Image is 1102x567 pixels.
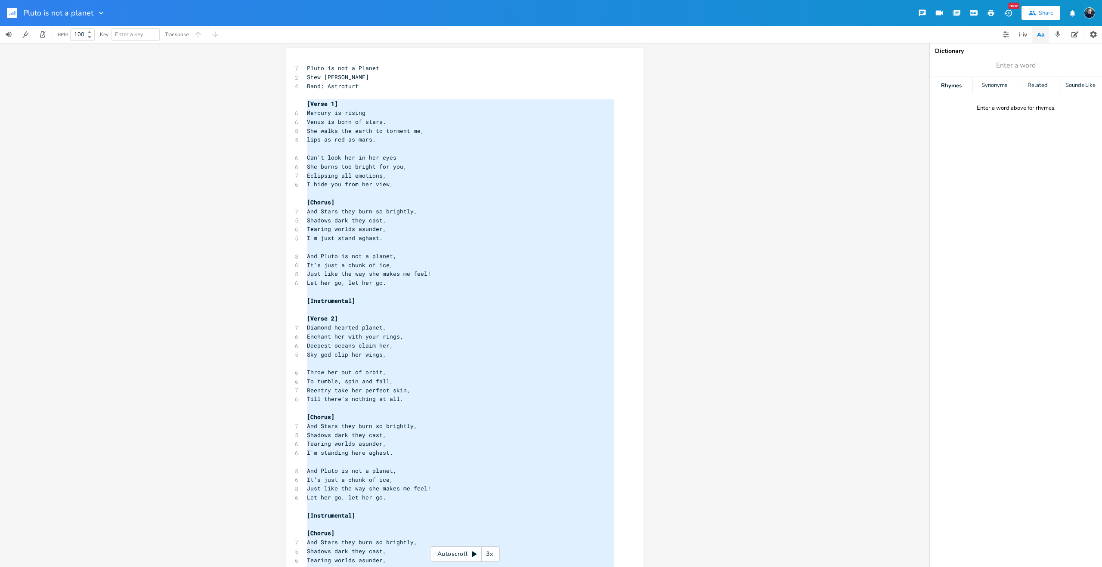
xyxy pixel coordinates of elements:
span: [Verse 2] [307,314,338,322]
button: New [1000,5,1017,21]
span: Throw her out of orbit, [307,368,386,376]
span: Shadows dark they cast, [307,547,390,555]
span: Tearing worlds asunder, [307,556,386,564]
span: And Pluto is not a planet, [307,467,396,475]
button: Share [1022,6,1060,20]
span: Just like the way she makes me feel! [307,484,431,492]
span: And Stars they burn so brightly, [307,207,417,215]
div: New [1008,3,1019,9]
span: It’s just a chunk of ice, [307,261,393,269]
span: She walks the earth to torment me, [307,127,424,135]
span: lips as red as mars. [307,136,376,143]
span: I hide you from her view, [307,180,393,188]
span: To tumble, spin and fall, [307,377,393,385]
span: Can't look her in her eyes [307,154,396,161]
span: Reentry take her perfect skin, [307,386,410,394]
div: Transpose [165,32,189,37]
span: [Verse 1] [307,100,338,108]
span: [Chorus] [307,529,334,537]
div: 3x [482,546,497,562]
span: [Instrumental] [307,297,355,305]
span: Let her go, let her go. [307,279,386,287]
span: Stew [PERSON_NAME] [307,73,369,81]
span: Diamond hearted planet, [307,324,386,331]
span: Pluto is not a planet [23,9,93,17]
img: Stew Dean [1084,7,1095,18]
div: Key [100,32,108,37]
span: It’s just a chunk of ice, [307,476,393,484]
span: She burns too bright for you, [307,163,407,170]
div: Enter a word above for rhymes. [977,105,1056,112]
div: Share [1039,9,1053,17]
div: Synonyms [973,77,1015,94]
div: Autoscroll [430,546,500,562]
span: Band: Astroturf [307,82,359,90]
span: Pluto is not a Planet [307,64,379,72]
div: Dictionary [935,48,1097,54]
span: Sky god clip her wings, [307,351,386,358]
span: [Chorus] [307,413,334,421]
span: Eclipsing all emotions, [307,172,386,179]
div: Sounds Like [1059,77,1102,94]
span: Just like the way she makes me feel! [307,270,431,277]
span: Let her go, let her go. [307,493,386,501]
span: I'm just stand aghast. [307,234,383,242]
span: Till there’s nothing at all. [307,395,403,403]
span: Tearing worlds asunder, [307,225,386,233]
span: Mercury is rising [307,109,365,117]
div: Rhymes [930,77,972,94]
span: Deepest oceans claim her, [307,342,393,349]
span: [Chorus] [307,198,334,206]
span: And Stars they burn so brightly, [307,538,417,546]
span: Tearing worlds asunder, [307,440,386,447]
span: [Instrumental] [307,512,355,519]
span: Enter a key [115,31,143,38]
div: BPM [58,32,68,37]
span: Shadows dark they cast, [307,431,390,439]
span: Enchant her with your rings, [307,333,403,340]
span: Venus is born of stars. [307,118,386,126]
div: Related [1016,77,1059,94]
span: Shadows dark they cast, [307,216,390,224]
span: And Pluto is not a planet, [307,252,396,260]
span: I'm standing here aghast. [307,449,393,456]
span: And Stars they burn so brightly, [307,422,417,430]
span: Enter a word [996,61,1036,71]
